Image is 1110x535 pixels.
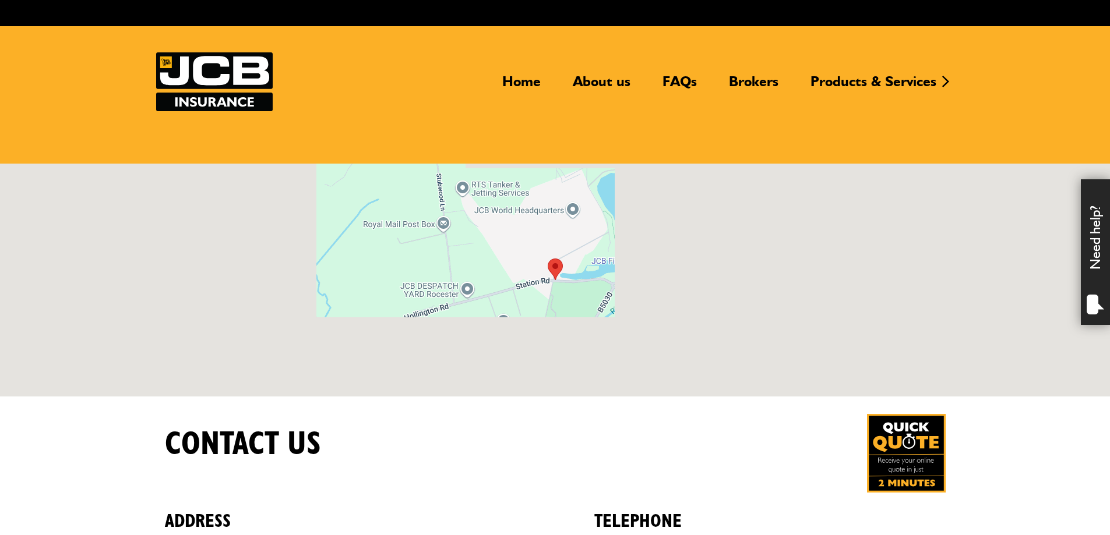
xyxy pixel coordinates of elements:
h2: Telephone [594,493,946,532]
a: About us [564,73,639,100]
h1: Contact us [165,425,321,464]
img: Quick Quote [867,414,946,493]
a: JCB Insurance Services [156,52,273,111]
h2: Address [165,493,516,532]
img: JCB Insurance Services logo [156,52,273,111]
a: FAQs [654,73,706,100]
a: Home [494,73,549,100]
a: Products & Services [802,73,945,100]
a: Brokers [720,73,787,100]
div: Need help? [1081,179,1110,325]
a: Get your insurance quote in just 2-minutes [867,414,946,493]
